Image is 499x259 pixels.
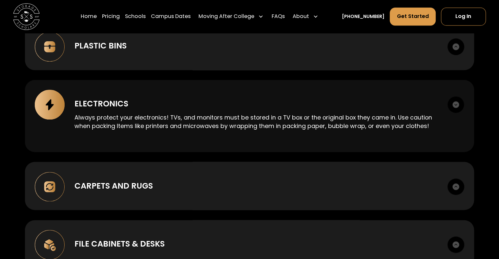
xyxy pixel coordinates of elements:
[151,7,191,26] a: Campus Dates
[74,113,438,131] p: Always protect your electronics! TVs, and monitors must be stored in a TV box or the original box...
[74,238,165,250] div: File Cabinets & Desks
[13,3,40,30] img: Storage Scholars main logo
[74,180,153,192] div: Carpets and Rugs
[271,7,284,26] a: FAQs
[196,7,266,26] div: Moving After College
[74,98,128,110] div: Electronics
[13,3,40,30] a: home
[290,7,321,26] div: About
[342,13,385,20] a: [PHONE_NUMBER]
[198,12,254,20] div: Moving After College
[293,12,309,20] div: About
[74,40,127,52] div: Plastic Bins
[125,7,146,26] a: Schools
[102,7,120,26] a: Pricing
[441,8,486,25] a: Log In
[81,7,97,26] a: Home
[390,8,435,25] a: Get Started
